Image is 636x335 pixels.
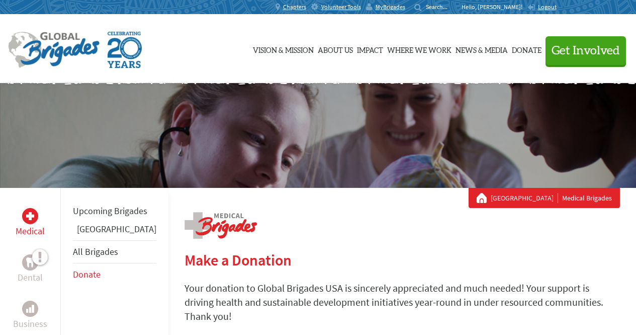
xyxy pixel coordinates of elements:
[283,3,306,11] span: Chapters
[22,208,38,224] div: Medical
[491,193,558,203] a: [GEOGRAPHIC_DATA]
[73,269,101,280] a: Donate
[185,212,257,239] img: logo-medical.png
[73,205,147,217] a: Upcoming Brigades
[546,36,626,65] button: Get Involved
[73,240,156,263] li: All Brigades
[426,3,455,11] input: Search...
[73,263,156,286] li: Donate
[376,3,405,11] span: MyBrigades
[357,24,383,74] a: Impact
[185,251,620,269] h2: Make a Donation
[13,301,47,331] a: BusinessBusiness
[8,32,100,68] img: Global Brigades Logo
[185,281,620,323] p: Your donation to Global Brigades USA is sincerely appreciated and much needed! Your support is dr...
[26,257,34,267] img: Dental
[22,301,38,317] div: Business
[73,246,118,257] a: All Brigades
[512,24,541,74] a: Donate
[108,32,142,68] img: Global Brigades Celebrating 20 Years
[18,254,43,285] a: DentalDental
[456,24,508,74] a: News & Media
[552,45,620,57] span: Get Involved
[73,222,156,240] li: Panama
[462,3,527,11] p: Hello, [PERSON_NAME]!
[26,305,34,313] img: Business
[387,24,451,74] a: Where We Work
[477,193,612,203] div: Medical Brigades
[26,212,34,220] img: Medical
[16,208,45,238] a: MedicalMedical
[538,3,557,11] span: Logout
[18,271,43,285] p: Dental
[13,317,47,331] p: Business
[253,24,314,74] a: Vision & Mission
[318,24,353,74] a: About Us
[16,224,45,238] p: Medical
[527,3,557,11] a: Logout
[22,254,38,271] div: Dental
[73,200,156,222] li: Upcoming Brigades
[77,223,156,235] a: [GEOGRAPHIC_DATA]
[321,3,361,11] span: Volunteer Tools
